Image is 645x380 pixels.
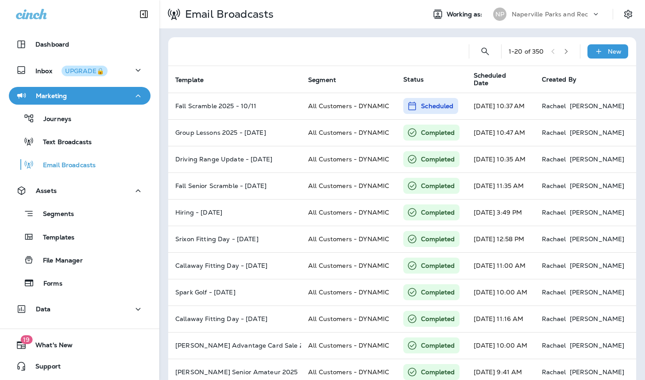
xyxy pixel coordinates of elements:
[9,300,151,318] button: Data
[570,262,625,269] p: [PERSON_NAME]
[608,48,622,55] p: New
[542,156,566,163] p: Rachael
[570,235,625,243] p: [PERSON_NAME]
[542,209,566,216] p: Rachael
[308,208,389,216] span: All Customers - DYNAMIC
[447,11,484,18] span: Working as:
[9,87,151,105] button: Marketing
[421,208,455,217] p: Completed
[467,172,535,199] td: [DATE] 11:35 AM
[9,251,151,269] button: File Manager
[27,363,61,373] span: Support
[512,11,588,18] p: Naperville Parks and Rec
[509,48,544,55] div: 1 - 20 of 350
[27,341,73,352] span: What's New
[308,288,389,296] span: All Customers - DYNAMIC
[182,8,274,21] p: Email Broadcasts
[570,129,625,136] p: [PERSON_NAME]
[467,306,535,332] td: [DATE] 11:16 AM
[308,262,389,270] span: All Customers - DYNAMIC
[542,315,566,322] p: Rachael
[36,306,51,313] p: Data
[9,132,151,151] button: Text Broadcasts
[35,66,108,75] p: Inbox
[9,61,151,79] button: InboxUPGRADE🔒
[131,5,156,23] button: Collapse Sidebar
[175,235,294,243] p: Srixon Fitting Day - 9/4/25
[175,129,294,136] p: Group Lessons 2025 - 9/2/25
[542,289,566,296] p: Rachael
[9,35,151,53] button: Dashboard
[308,368,389,376] span: All Customers - DYNAMIC
[474,72,520,87] span: Scheduled Date
[308,235,389,243] span: All Customers - DYNAMIC
[570,368,625,376] p: [PERSON_NAME]
[65,68,104,74] div: UPGRADE🔒
[308,76,336,84] span: Segment
[421,102,453,110] p: Scheduled
[542,182,566,189] p: Rachael
[421,128,455,137] p: Completed
[175,156,294,163] p: Driving Range Update - 9/2/25
[308,155,389,163] span: All Customers - DYNAMIC
[62,66,108,76] button: UPGRADE🔒
[421,341,455,350] p: Completed
[542,368,566,376] p: Rachael
[35,41,69,48] p: Dashboard
[570,289,625,296] p: [PERSON_NAME]
[570,209,625,216] p: [PERSON_NAME]
[467,93,535,119] td: [DATE] 10:37 AM
[570,342,625,349] p: [PERSON_NAME]
[175,76,204,84] span: Template
[421,155,455,164] p: Completed
[570,182,625,189] p: [PERSON_NAME]
[308,102,389,110] span: All Customers - DYNAMIC
[542,235,566,243] p: Rachael
[9,109,151,128] button: Journeys
[421,368,455,376] p: Completed
[403,75,424,83] span: Status
[308,341,389,349] span: All Customers - DYNAMIC
[542,342,566,349] p: Rachael
[467,252,535,279] td: [DATE] 11:00 AM
[35,115,71,124] p: Journeys
[9,182,151,200] button: Assets
[493,8,506,21] div: NP
[421,288,455,297] p: Completed
[570,315,625,322] p: [PERSON_NAME]
[467,199,535,226] td: [DATE] 3:49 PM
[9,204,151,223] button: Segments
[542,102,566,110] p: Rachael
[467,226,535,252] td: [DATE] 12:58 PM
[542,129,566,136] p: Rachael
[421,181,455,190] p: Completed
[620,6,636,22] button: Settings
[467,119,535,146] td: [DATE] 10:47 AM
[467,279,535,306] td: [DATE] 10:00 AM
[421,235,455,243] p: Completed
[9,274,151,292] button: Forms
[175,289,294,296] p: Spark Golf - 8/19/25
[467,332,535,359] td: [DATE] 10:00 AM
[476,43,494,60] button: Search Email Broadcasts
[34,257,83,265] p: File Manager
[36,187,57,194] p: Assets
[175,182,294,189] p: Fall Senior Scramble - 9/11/2025
[308,182,389,190] span: All Customers - DYNAMIC
[20,335,32,344] span: 19
[175,368,294,376] p: Glen Ekey Senior Amateur 2025
[421,261,455,270] p: Completed
[34,234,74,242] p: Templates
[9,357,151,375] button: Support
[175,102,294,110] p: Fall Scramble 2025 - 10/11
[175,315,294,322] p: Callaway Fitting Day - 8/19/25
[34,138,92,147] p: Text Broadcasts
[474,72,531,87] span: Scheduled Date
[175,76,215,84] span: Template
[175,209,294,216] p: Hiring - 8/28/25
[9,336,151,354] button: 19What's New
[570,156,625,163] p: [PERSON_NAME]
[308,76,348,84] span: Segment
[9,227,151,246] button: Templates
[34,210,74,219] p: Segments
